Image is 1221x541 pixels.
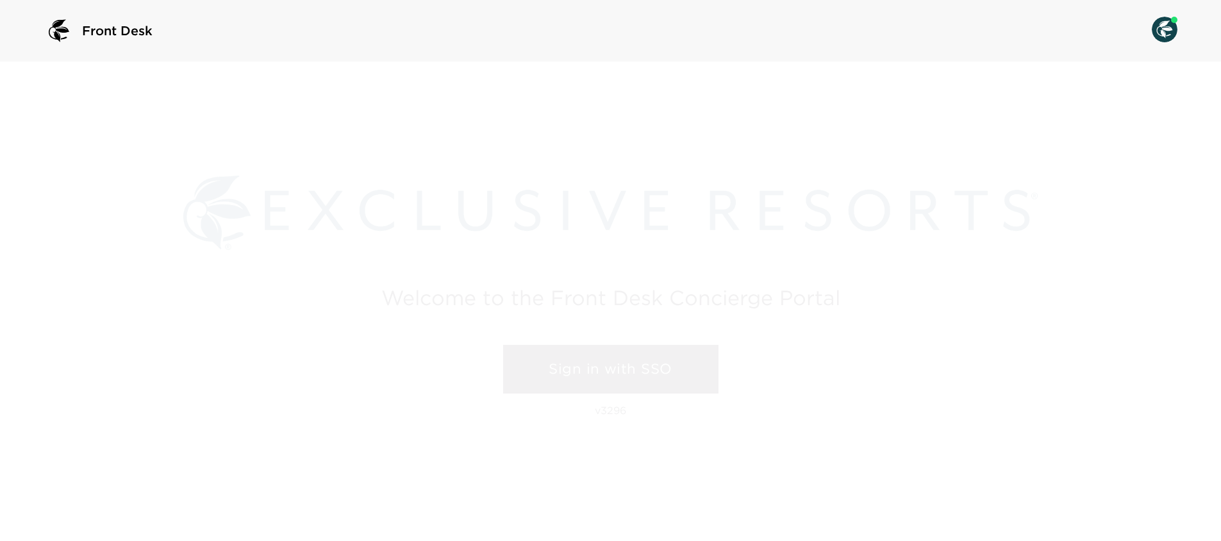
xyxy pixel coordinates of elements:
[82,22,153,40] span: Front Desk
[1152,17,1177,42] img: User
[503,345,718,394] a: Sign in with SSO
[381,288,840,308] h2: Welcome to the Front Desk Concierge Portal
[44,15,74,46] img: logo
[183,176,1038,250] img: Exclusive Resorts logo
[595,404,626,417] p: v3296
